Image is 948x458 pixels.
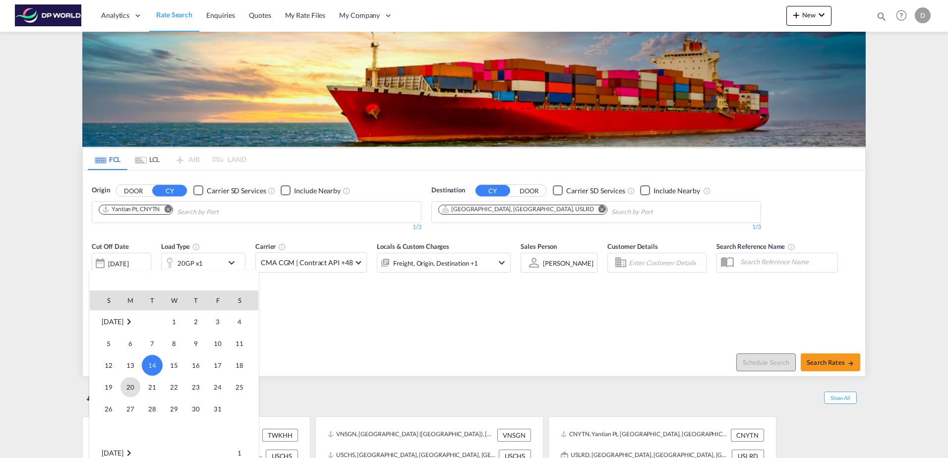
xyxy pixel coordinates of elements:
span: 7 [142,334,162,353]
span: 8 [164,334,184,353]
span: 23 [186,377,206,397]
span: 9 [186,334,206,353]
span: 31 [208,399,228,419]
td: Wednesday October 15 2025 [163,354,185,376]
th: T [141,290,163,310]
td: Sunday October 19 2025 [90,376,119,398]
td: Friday October 17 2025 [207,354,229,376]
th: M [119,290,141,310]
td: Monday October 27 2025 [119,398,141,420]
span: 30 [186,399,206,419]
th: S [229,290,258,310]
span: 24 [208,377,228,397]
td: Tuesday October 7 2025 [141,333,163,354]
td: Saturday October 4 2025 [229,310,258,333]
td: Friday October 31 2025 [207,398,229,420]
span: 2 [186,312,206,332]
td: Thursday October 2 2025 [185,310,207,333]
tr: Week 4 [90,376,258,398]
span: 1 [164,312,184,332]
span: 18 [230,355,249,375]
td: Wednesday October 1 2025 [163,310,185,333]
td: Friday October 24 2025 [207,376,229,398]
span: 10 [208,334,228,353]
span: 22 [164,377,184,397]
td: Thursday October 9 2025 [185,333,207,354]
td: Tuesday October 14 2025 [141,354,163,376]
th: S [90,290,119,310]
td: Thursday October 23 2025 [185,376,207,398]
td: Friday October 3 2025 [207,310,229,333]
th: T [185,290,207,310]
td: Wednesday October 29 2025 [163,398,185,420]
td: Thursday October 16 2025 [185,354,207,376]
tr: Week 1 [90,310,258,333]
td: Tuesday October 21 2025 [141,376,163,398]
span: 28 [142,399,162,419]
td: Wednesday October 22 2025 [163,376,185,398]
span: [DATE] [102,449,123,457]
span: 11 [230,334,249,353]
tr: Week undefined [90,420,258,442]
th: W [163,290,185,310]
td: Monday October 20 2025 [119,376,141,398]
span: 20 [120,377,140,397]
td: Sunday October 5 2025 [90,333,119,354]
span: 14 [142,355,163,376]
span: 21 [142,377,162,397]
tr: Week 5 [90,398,258,420]
td: Thursday October 30 2025 [185,398,207,420]
tr: Week 2 [90,333,258,354]
span: 27 [120,399,140,419]
td: Sunday October 12 2025 [90,354,119,376]
td: Saturday October 25 2025 [229,376,258,398]
span: 19 [99,377,118,397]
span: 29 [164,399,184,419]
td: Monday October 6 2025 [119,333,141,354]
td: Saturday October 11 2025 [229,333,258,354]
span: 4 [230,312,249,332]
td: Wednesday October 8 2025 [163,333,185,354]
span: 3 [208,312,228,332]
th: F [207,290,229,310]
span: 26 [99,399,118,419]
td: Saturday October 18 2025 [229,354,258,376]
span: 17 [208,355,228,375]
tr: Week 3 [90,354,258,376]
span: 25 [230,377,249,397]
span: 16 [186,355,206,375]
span: 13 [120,355,140,375]
td: Sunday October 26 2025 [90,398,119,420]
td: Friday October 10 2025 [207,333,229,354]
span: 12 [99,355,118,375]
td: October 2025 [90,310,163,333]
span: 6 [120,334,140,353]
td: Monday October 13 2025 [119,354,141,376]
td: Tuesday October 28 2025 [141,398,163,420]
span: 5 [99,334,118,353]
span: [DATE] [102,317,123,326]
span: 15 [164,355,184,375]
